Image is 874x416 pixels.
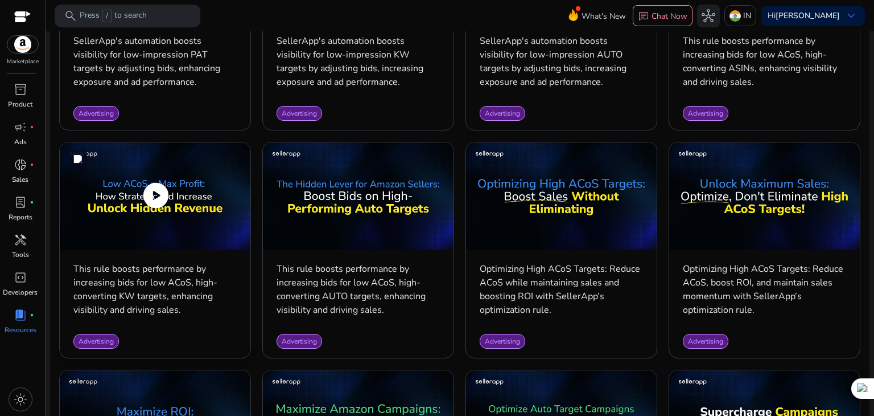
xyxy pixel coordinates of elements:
[282,337,317,346] span: Advertising
[277,262,440,317] p: This rule boosts performance by increasing bids for low ACoS, high-converting AUTO targets, enhan...
[14,158,27,172] span: donut_small
[702,9,715,23] span: hub
[14,137,27,147] p: Ads
[7,58,39,66] p: Marketplace
[669,142,860,250] img: sddefault.jpg
[480,34,643,89] p: SellerApp's automation boosts visibility for low-impression AUTO targets by adjusting bids, incre...
[12,174,28,185] p: Sales
[14,195,27,209] span: lab_profile
[9,212,32,222] p: Reports
[102,10,112,22] span: /
[8,99,32,109] p: Product
[73,34,237,89] p: SellerApp's automation boosts visibility for low-impression PAT targets by adjusting bids, enhanc...
[3,287,38,297] p: Developers
[546,180,578,211] span: play_circle
[14,393,27,406] span: light_mode
[776,10,840,21] b: [PERSON_NAME]
[30,125,34,129] span: fiber_manual_record
[688,109,723,118] span: Advertising
[485,109,520,118] span: Advertising
[14,120,27,134] span: campaign
[79,109,114,118] span: Advertising
[652,11,687,22] p: Chat Now
[582,6,626,26] span: What's New
[697,5,720,27] button: hub
[80,10,147,22] p: Press to search
[60,142,250,250] img: sddefault.jpg
[64,9,77,23] span: search
[263,142,454,250] img: sddefault.jpg
[480,262,643,317] p: Optimizing High ACoS Targets: Reduce ACoS while maintaining sales and boosting ROI with SellerApp...
[729,10,741,22] img: in.svg
[7,36,38,53] img: amazon.svg
[277,34,440,89] p: SellerApp's automation boosts visibility for low-impression KW targets by adjusting bids, increas...
[768,12,840,20] p: Hi
[844,9,858,23] span: keyboard_arrow_down
[79,337,114,346] span: Advertising
[638,11,649,22] span: chat
[14,83,27,96] span: inventory_2
[688,337,723,346] span: Advertising
[749,180,781,211] span: play_circle
[30,200,34,205] span: fiber_manual_record
[14,271,27,284] span: code_blocks
[140,180,172,211] span: play_circle
[633,5,692,27] button: chatChat Now
[466,142,657,250] img: sddefault.jpg
[683,262,846,317] p: Optimizing High ACoS Targets: Reduce ACoS, boost ROI, and maintain sales momentum with SellerApp’...
[485,337,520,346] span: Advertising
[282,109,317,118] span: Advertising
[30,162,34,167] span: fiber_manual_record
[30,313,34,317] span: fiber_manual_record
[5,325,36,335] p: Resources
[73,262,237,317] p: This rule boosts performance by increasing bids for low ACoS, high-converting KW targets, enhanci...
[683,34,846,89] p: This rule boosts performance by increasing bids for low ACoS, high-converting ASINs, enhancing vi...
[14,308,27,322] span: book_4
[14,233,27,247] span: handyman
[12,250,29,260] p: Tools
[743,6,751,26] p: IN
[343,180,375,211] span: play_circle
